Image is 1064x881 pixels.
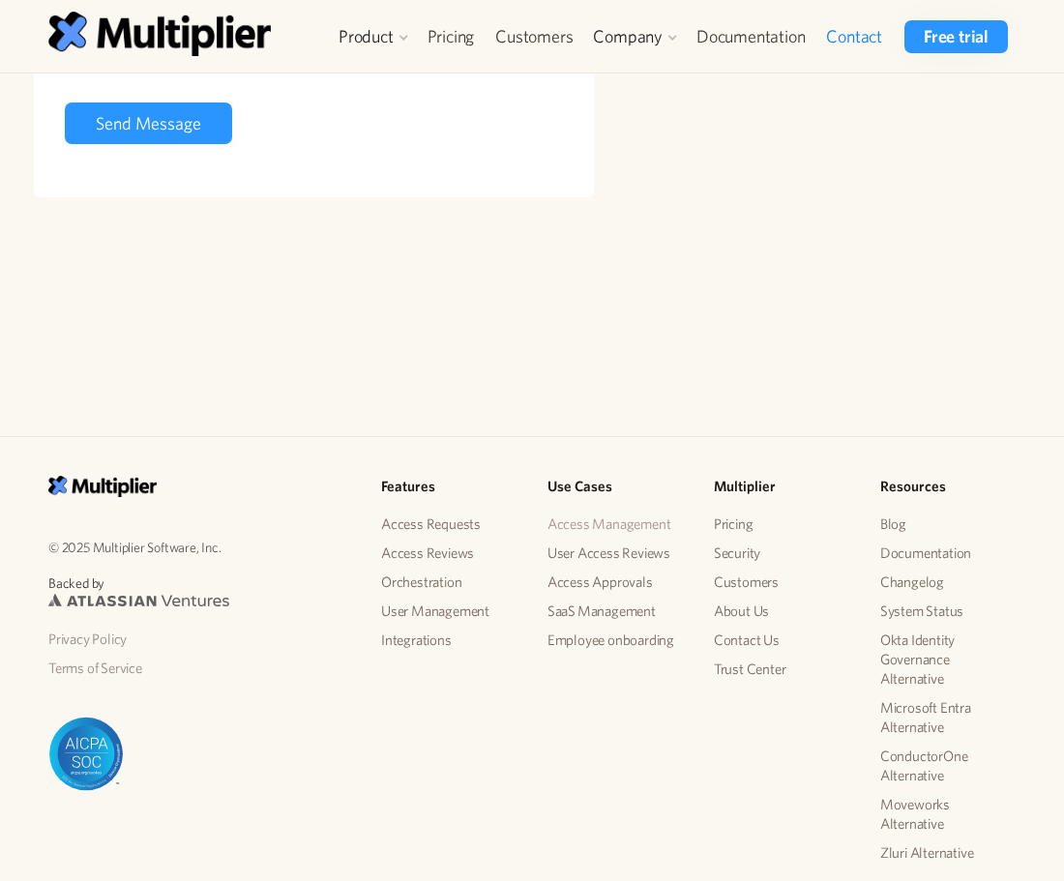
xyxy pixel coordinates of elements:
[880,742,1016,790] a: ConductorOne Alternative
[880,539,1016,568] a: Documentation
[593,25,663,48] div: Company
[815,20,893,53] a: Contact
[880,693,1016,742] a: Microsoft Entra Alternative
[381,510,517,539] a: Access Requests
[714,510,849,539] a: Pricing
[880,510,1016,539] a: Blog
[547,539,683,568] a: User Access Reviews
[381,476,517,498] h5: Features
[880,838,1016,867] a: Zluri Alternative
[381,626,517,655] a: Integrations
[880,568,1016,597] a: Changelog
[339,25,394,48] div: Product
[714,655,849,684] a: Trust Center
[714,539,849,568] a: Security
[714,568,849,597] a: Customers
[880,597,1016,626] a: System Status
[48,625,350,654] a: Privacy Policy
[686,20,815,53] a: Documentation
[714,476,849,498] h5: Multiplier
[547,626,683,655] a: Employee onboarding
[381,539,517,568] a: Access Reviews
[547,476,683,498] h5: Use Cases
[547,510,683,539] a: Access Management
[880,626,1016,693] a: Okta Identity Governance Alternative
[65,103,232,144] input: Send Message
[485,20,583,53] a: Customers
[583,20,686,53] div: Company
[880,476,1016,498] h5: Resources
[714,597,849,626] a: About Us
[381,568,517,597] a: Orchestration
[547,568,683,597] a: Access Approvals
[381,597,517,626] a: User Management
[880,790,1016,838] a: Moveworks Alternative
[48,536,350,558] p: © 2025 Multiplier Software, Inc.
[48,654,350,683] a: Terms of Service
[329,20,417,53] div: Product
[48,573,350,594] p: Backed by
[547,597,683,626] a: SaaS Management
[417,20,486,53] a: Pricing
[904,20,1008,53] a: Free trial
[714,626,849,655] a: Contact Us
